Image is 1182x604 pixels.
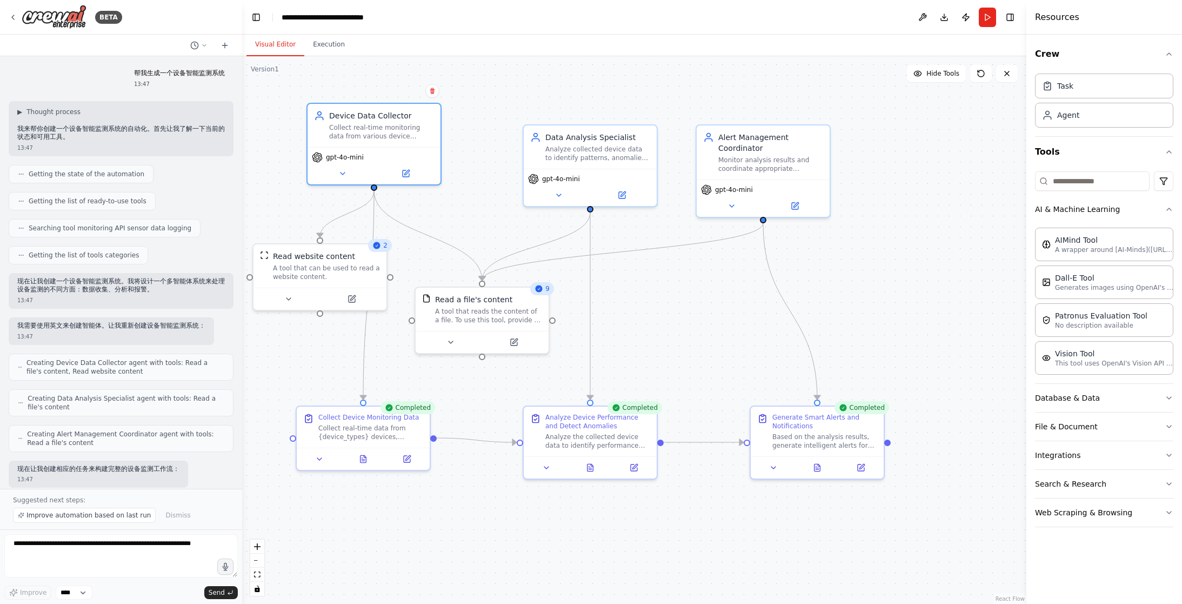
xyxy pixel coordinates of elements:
[329,110,434,121] div: Device Data Collector
[1042,316,1051,324] img: PatronusEvalTool
[29,224,191,233] span: Searching tool monitoring API sensor data logging
[715,185,753,194] span: gpt-4o-mini
[29,251,139,260] span: Getting the list of tools categories
[160,508,196,523] button: Dismiss
[1057,110,1079,121] div: Agent
[273,264,380,281] div: A tool that can be used to read a website content.
[1055,273,1174,283] div: Dall-E Tool
[1035,470,1173,498] button: Search & Research
[375,167,436,180] button: Open in side panel
[1035,137,1173,167] button: Tools
[17,296,225,304] div: 13:47
[252,243,388,311] div: 2ScrapeWebsiteToolRead website contentA tool that can be used to read a website content.
[380,401,435,414] div: Completed
[1042,278,1051,287] img: DallETool
[794,461,840,474] button: View output
[1055,359,1174,368] p: This tool uses OpenAI's Vision API to describe the contents of an image.
[358,190,379,399] g: Edge from e72d4ff9-2760-4986-b4f1-6a73c8929644 to bfab3f36-ab97-4eb5-9571-2ce94cc3dba5
[1035,167,1173,536] div: Tools
[1035,11,1079,24] h4: Resources
[1035,441,1173,469] button: Integrations
[545,284,550,293] span: 9
[545,145,650,162] div: Analyze collected device data to identify patterns, anomalies, and trends. Generate insights abou...
[585,212,596,399] g: Edge from 0a205e74-ff05-4ee4-b936-d368d1baa134 to cf5318e3-98cb-4651-93d3-2df9dd368273
[318,424,423,441] div: Collect real-time data from {device_types} devices, focusing on {monitoring_parameters} parameter...
[17,108,81,116] button: ▶Thought process
[1035,384,1173,412] button: Database & Data
[165,511,190,520] span: Dismiss
[17,465,179,474] p: 现在让我创建相应的任务来构建完整的设备监测工作流：
[306,103,442,185] div: Device Data CollectorCollect real-time monitoring data from various device sensors and API endpoi...
[664,437,743,448] g: Edge from cf5318e3-98cb-4651-93d3-2df9dd368273 to 50500d6d-c22f-4bf2-bbea-0aa3c124b9af
[764,200,825,213] button: Open in side panel
[296,406,431,471] div: CompletedCollect Device Monitoring DataCollect real-time data from {device_types} devices, focusi...
[718,132,823,154] div: Alert Management Coordinator
[1035,499,1173,527] button: Web Scraping & Browsing
[1055,321,1147,330] p: No description available
[95,11,122,24] div: BETA
[477,212,596,280] g: Edge from 0a205e74-ff05-4ee4-b936-d368d1baa134 to d29a3119-2915-482f-a726-feab271173bb
[1055,283,1174,292] p: Generates images using OpenAI's Dall-E model.
[591,189,652,202] button: Open in side panel
[1057,81,1073,91] div: Task
[696,124,831,218] div: Alert Management CoordinatorMonitor analysis results and coordinate appropriate responses to devi...
[1003,10,1018,25] button: Hide right sidebar
[383,241,388,250] span: 2
[1042,240,1051,249] img: AIMindTool
[26,511,151,520] span: Improve automation based on last run
[250,540,264,554] button: zoom in
[321,293,382,306] button: Open in side panel
[318,413,419,422] div: Collect Device Monitoring Data
[542,175,580,183] span: gpt-4o-mini
[246,34,304,56] button: Visual Editor
[29,170,144,178] span: Getting the state of the automation
[523,406,658,480] div: CompletedAnalyze Device Performance and Detect AnomaliesAnalyze the collected device data to iden...
[842,461,879,474] button: Open in side panel
[326,153,364,162] span: gpt-4o-mini
[437,433,516,448] g: Edge from bfab3f36-ab97-4eb5-9571-2ce94cc3dba5 to cf5318e3-98cb-4651-93d3-2df9dd368273
[250,568,264,582] button: fit view
[1055,245,1174,254] p: A wrapper around [AI-Minds]([URL][DOMAIN_NAME]). Useful for when you need answers to questions fr...
[369,190,488,280] g: Edge from e72d4ff9-2760-4986-b4f1-6a73c8929644 to d29a3119-2915-482f-a726-feab271173bb
[415,287,550,354] div: 9FileReadToolRead a file's contentA tool that reads the content of a file. To use this tool, prov...
[567,461,613,474] button: View output
[315,190,379,237] g: Edge from e72d4ff9-2760-4986-b4f1-6a73c8929644 to 58f66dde-8643-48c5-b661-4aa46bcc885b
[20,588,46,597] span: Improve
[545,433,650,450] div: Analyze the collected device data to identify performance trends, detect anomalies, and predict p...
[750,406,885,480] div: CompletedGenerate Smart Alerts and NotificationsBased on the analysis results, generate intellige...
[260,251,269,260] img: ScrapeWebsiteTool
[250,554,264,568] button: zoom out
[250,540,264,596] div: React Flow controls
[134,69,225,78] p: 帮我生成一个设备智能监测系统
[340,453,386,466] button: View output
[186,39,212,52] button: Switch to previous chat
[1035,39,1173,69] button: Crew
[27,430,224,447] span: Creating Alert Management Coordinator agent with tools: Read a file's content
[1055,310,1147,321] div: Patronus Evaluation Tool
[926,69,959,78] span: Hide Tools
[425,84,439,98] button: Delete node
[249,10,264,25] button: Hide left sidebar
[483,336,544,349] button: Open in side panel
[1035,413,1173,441] button: File & Document
[282,12,364,23] nav: breadcrumb
[134,80,225,88] div: 13:47
[29,197,146,205] span: Getting the list of ready-to-use tools
[615,461,652,474] button: Open in side panel
[209,588,225,597] span: Send
[772,413,877,430] div: Generate Smart Alerts and Notifications
[834,401,889,414] div: Completed
[13,496,229,505] p: Suggested next steps:
[216,39,233,52] button: Start a new chat
[17,322,205,330] p: 我需要使用英文来创建智能体。让我重新创建设备智能监测系统：
[26,359,224,376] span: Creating Device Data Collector agent with tools: Read a file's content, Read website content
[204,586,238,599] button: Send
[17,475,179,483] div: 13:47
[304,34,353,56] button: Execution
[523,124,658,207] div: Data Analysis SpecialistAnalyze collected device data to identify patterns, anomalies, and trends...
[17,108,22,116] span: ▶
[435,307,542,324] div: A tool that reads the content of a file. To use this tool, provide a 'file_path' parameter with t...
[996,596,1025,602] a: React Flow attribution
[217,559,233,575] button: Click to speak your automation idea
[907,65,966,82] button: Hide Tools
